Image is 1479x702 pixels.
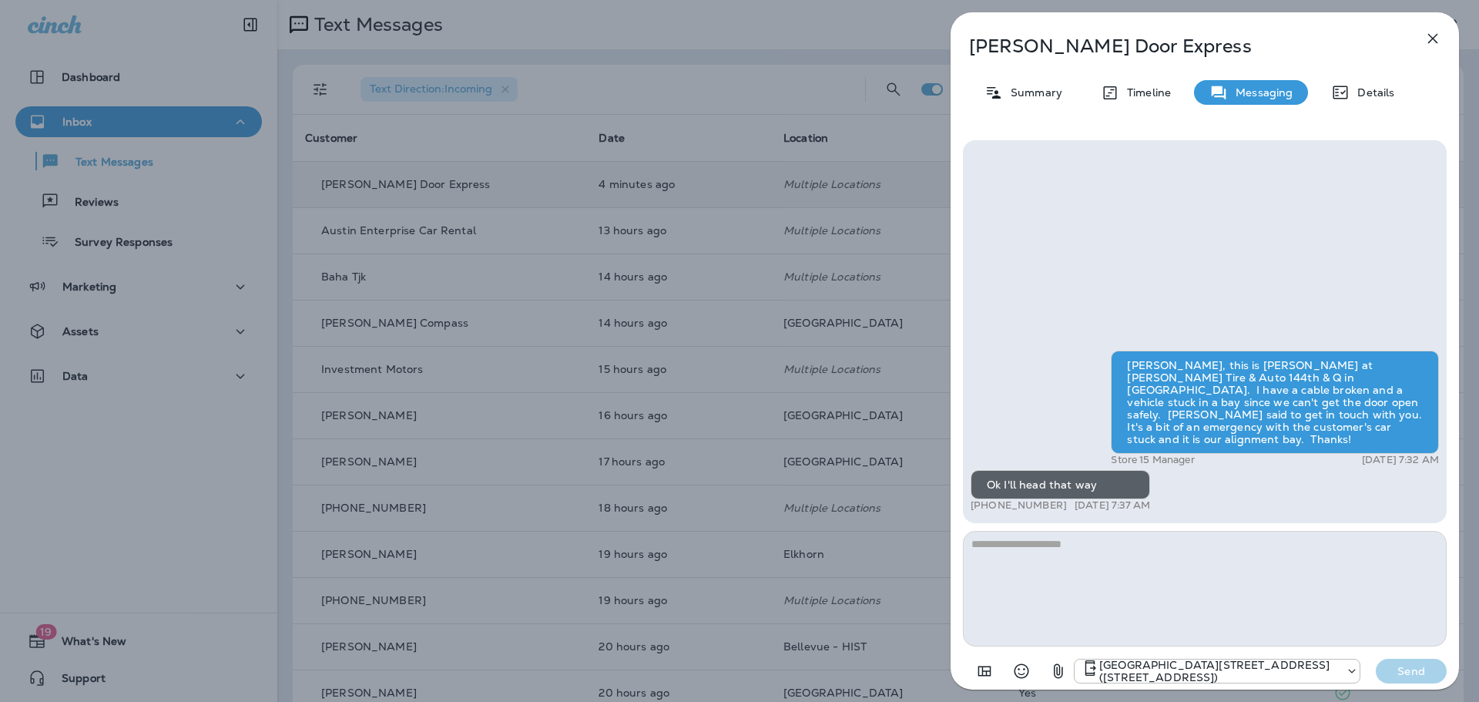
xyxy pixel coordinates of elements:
[1350,86,1394,99] p: Details
[1075,499,1150,512] p: [DATE] 7:37 AM
[1228,86,1293,99] p: Messaging
[1006,656,1037,687] button: Select an emoji
[969,656,1000,687] button: Add in a premade template
[1111,454,1194,466] p: Store 15 Manager
[1362,454,1439,466] p: [DATE] 7:32 AM
[1099,659,1338,684] p: [GEOGRAPHIC_DATA][STREET_ADDRESS] ([STREET_ADDRESS])
[971,499,1067,512] p: [PHONE_NUMBER]
[971,470,1150,499] div: Ok I'll head that way
[1075,659,1360,684] div: +1 (402) 891-8464
[1003,86,1062,99] p: Summary
[1111,351,1439,454] div: [PERSON_NAME], this is [PERSON_NAME] at [PERSON_NAME] Tire & Auto 144th & Q in [GEOGRAPHIC_DATA]....
[1119,86,1171,99] p: Timeline
[969,35,1390,57] p: [PERSON_NAME] Door Express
